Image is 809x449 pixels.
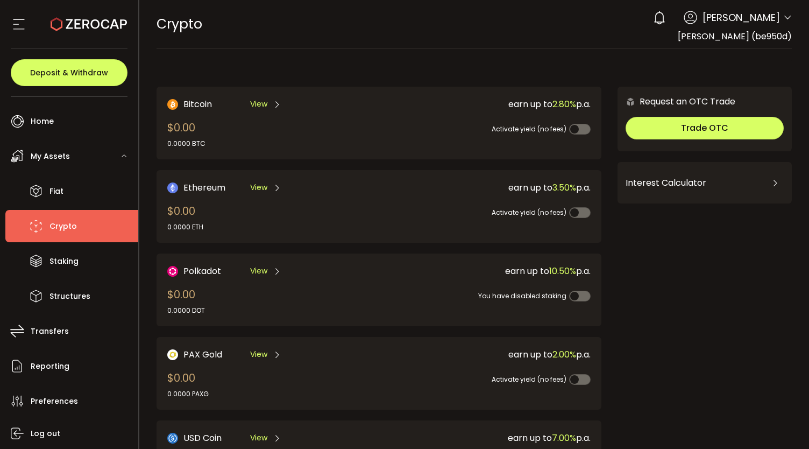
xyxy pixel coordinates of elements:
[626,97,635,107] img: 6nGpN7MZ9FLuBP83NiajKbTRY4UzlzQtBKtCrLLspmCkSvCZHBKvY3NxgQaT5JnOQREvtQ257bXeeSTueZfAPizblJ+Fe8JwA...
[167,183,178,193] img: Ethereum
[183,264,221,278] span: Polkadot
[478,291,566,300] span: You have disabled staking
[250,265,267,277] span: View
[549,265,576,277] span: 10.50%
[167,286,205,315] div: $0.00
[250,182,267,193] span: View
[492,375,566,384] span: Activate yield (no fees)
[30,69,108,76] span: Deposit & Withdraw
[183,348,222,361] span: PAX Gold
[49,254,79,269] span: Staking
[250,349,267,360] span: View
[552,348,576,361] span: 2.00%
[379,348,591,361] div: earn up to p.a.
[49,219,77,234] span: Crypto
[167,433,178,444] img: USD Coin
[379,181,591,194] div: earn up to p.a.
[626,170,784,196] div: Interest Calculator
[492,208,566,217] span: Activate yield (no fees)
[31,394,78,409] span: Preferences
[681,122,728,134] span: Trade OTC
[167,349,178,360] img: PAX Gold
[492,124,566,134] span: Activate yield (no fees)
[678,30,792,43] span: [PERSON_NAME] (be950d)
[183,431,222,445] span: USD Coin
[167,120,205,149] div: $0.00
[183,97,212,111] span: Bitcoin
[31,114,54,129] span: Home
[167,222,203,232] div: 0.0000 ETH
[167,203,203,232] div: $0.00
[250,99,267,110] span: View
[31,149,70,164] span: My Assets
[684,333,809,449] iframe: Chat Widget
[167,266,178,277] img: DOT
[626,117,784,139] button: Trade OTC
[157,15,202,33] span: Crypto
[379,264,591,278] div: earn up to p.a.
[49,289,90,304] span: Structures
[167,139,205,149] div: 0.0000 BTC
[167,99,178,110] img: Bitcoin
[167,370,209,399] div: $0.00
[618,95,735,108] div: Request an OTC Trade
[167,389,209,399] div: 0.0000 PAXG
[379,431,591,445] div: earn up to p.a.
[702,10,780,25] span: [PERSON_NAME]
[49,184,63,199] span: Fiat
[552,181,576,194] span: 3.50%
[11,59,127,86] button: Deposit & Withdraw
[250,432,267,444] span: View
[552,98,576,110] span: 2.80%
[379,97,591,111] div: earn up to p.a.
[31,359,69,374] span: Reporting
[31,426,60,441] span: Log out
[167,306,205,315] div: 0.0000 DOT
[31,324,69,339] span: Transfers
[552,432,576,444] span: 7.00%
[183,181,225,194] span: Ethereum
